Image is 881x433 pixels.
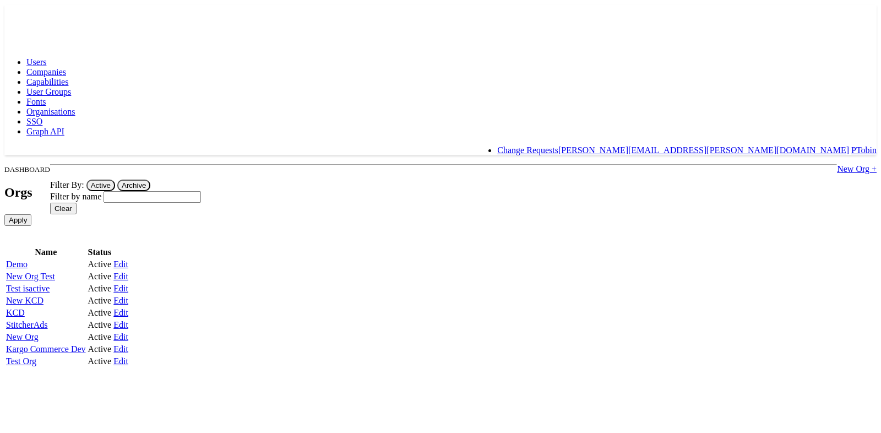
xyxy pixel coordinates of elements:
[6,308,25,317] a: KCD
[558,145,849,155] a: [PERSON_NAME][EMAIL_ADDRESS][PERSON_NAME][DOMAIN_NAME]
[497,145,558,155] a: Change Requests
[113,296,128,305] a: Edit
[113,272,128,281] a: Edit
[837,164,877,174] a: New Org +
[113,259,128,269] a: Edit
[88,320,112,329] span: Active
[26,127,64,136] a: Graph API
[88,259,112,269] span: Active
[88,356,112,366] span: Active
[50,180,84,190] label: Filter By:
[4,214,31,226] input: Apply
[26,87,71,96] a: User Groups
[6,259,28,269] a: Demo
[26,117,42,126] a: SSO
[88,272,112,281] span: Active
[117,180,150,191] button: Archive
[851,145,877,155] a: PTobin
[26,77,68,86] a: Capabilities
[26,107,75,116] a: Organisations
[6,296,43,305] a: New KCD
[26,57,46,67] a: Users
[88,332,112,342] span: Active
[88,308,112,317] span: Active
[88,284,112,293] span: Active
[6,247,86,258] th: Name
[113,284,128,293] a: Edit
[4,165,50,174] small: DASHBOARD
[88,344,112,354] span: Active
[113,356,128,366] a: Edit
[50,192,101,201] span: Filter by name
[6,320,48,329] a: StitcherAds
[6,356,36,366] a: Test Org
[6,344,86,354] a: Kargo Commerce Dev
[88,296,112,305] span: Active
[4,185,50,200] h2: Orgs
[6,272,55,281] a: New Org Test
[6,332,39,342] a: New Org
[113,344,128,354] a: Edit
[113,308,128,317] a: Edit
[88,247,112,258] th: Status
[113,332,128,342] a: Edit
[26,97,46,106] a: Fonts
[26,67,66,77] a: Companies
[6,284,50,293] a: Test isactive
[86,180,115,191] button: Active
[113,320,128,329] a: Edit
[50,203,77,214] input: Clear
